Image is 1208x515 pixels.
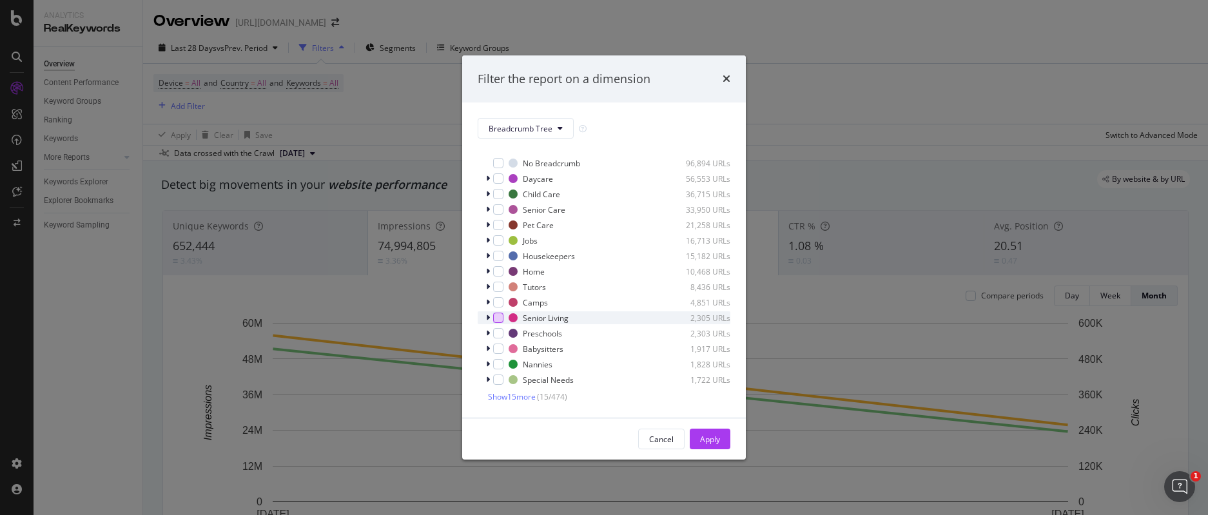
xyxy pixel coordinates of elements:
div: Cancel [649,434,674,445]
div: Apply [700,434,720,445]
div: Pet Care [523,220,554,231]
div: times [723,71,730,88]
iframe: Intercom live chat [1164,471,1195,502]
div: 1,917 URLs [667,344,730,355]
div: Daycare [523,173,553,184]
div: 21,258 URLs [667,220,730,231]
div: 96,894 URLs [667,158,730,169]
button: Breadcrumb Tree [478,118,574,139]
div: 2,303 URLs [667,328,730,339]
div: 36,715 URLs [667,189,730,200]
div: No Breadcrumb [523,158,580,169]
span: 1 [1191,471,1201,481]
div: 15,182 URLs [667,251,730,262]
span: Show 15 more [488,391,536,402]
div: 8,436 URLs [667,282,730,293]
div: Filter the report on a dimension [478,71,650,88]
div: 1,828 URLs [667,359,730,370]
div: 4,851 URLs [667,297,730,308]
div: 1,722 URLs [667,374,730,385]
span: ( 15 / 474 ) [537,391,567,402]
div: modal [462,55,746,460]
button: Apply [690,429,730,449]
div: Nannies [523,359,552,370]
div: Senior Living [523,313,569,324]
div: Tutors [523,282,546,293]
div: Camps [523,297,548,308]
div: Jobs [523,235,538,246]
div: 2,305 URLs [667,313,730,324]
button: Cancel [638,429,685,449]
span: Breadcrumb Tree [489,123,552,134]
div: Preschools [523,328,562,339]
div: 16,713 URLs [667,235,730,246]
div: 10,468 URLs [667,266,730,277]
div: Babysitters [523,344,563,355]
div: Special Needs [523,374,574,385]
div: Child Care [523,189,560,200]
div: Housekeepers [523,251,575,262]
div: Home [523,266,545,277]
div: 56,553 URLs [667,173,730,184]
div: Senior Care [523,204,565,215]
div: 33,950 URLs [667,204,730,215]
